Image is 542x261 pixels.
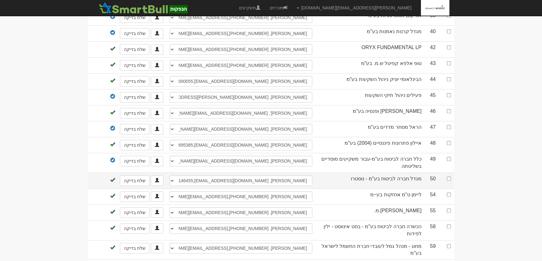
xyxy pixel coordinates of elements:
[315,25,425,41] td: מגדל קרנות נאמנות בע"מ
[315,240,425,260] td: מחוג - מנהל גמל לעובדי חברת החשמל לישראל בע"מ
[315,57,425,73] td: טופ אלפא קפיטל ש.מ. בע"מ
[120,108,150,118] a: שלח בדיקה
[120,156,150,166] a: שלח בדיקה
[120,191,150,202] a: שלח בדיקה
[425,73,439,89] td: 44
[315,89,425,105] td: פעילים ניהול תיקי השקעות
[315,73,425,89] td: הבינלאומי יוניק ניהול השקעות בע"מ
[315,137,425,153] td: איילון פתרונות פיננסיים (2004) בע"מ
[315,41,425,57] td: ORYX FUNDAMENTAL LP
[425,41,439,57] td: 42
[425,121,439,137] td: 47
[120,92,150,103] a: שלח בדיקה
[315,204,425,220] td: [PERSON_NAME].מ.
[425,137,439,153] td: 48
[425,105,439,121] td: 46
[315,173,425,188] td: מגדל חברה לביטוח בע"מ - נוסטרו
[425,188,439,204] td: 54
[315,105,425,121] td: [PERSON_NAME] ופנסיה בע"מ
[120,223,150,234] a: שלח בדיקה
[315,9,425,25] td: אורקום אסטרטגיות בע"מ
[120,60,150,71] a: שלח בדיקה
[120,28,150,39] a: שלח בדיקה
[425,153,439,173] td: 49
[120,207,150,218] a: שלח בדיקה
[97,2,189,14] img: SmartBull Logo
[425,89,439,105] td: 45
[425,25,439,41] td: 40
[315,188,425,204] td: ליימן ט"מ אחזקות בע~מ
[120,12,150,23] a: שלח בדיקה
[315,220,425,240] td: הכשרה חברה לביטוח בע"מ - בסט אינווסט - ילין לפידות
[425,57,439,73] td: 43
[120,76,150,87] a: שלח בדיקה
[120,243,150,253] a: שלח בדיקה
[120,44,150,55] a: שלח בדיקה
[120,175,150,186] a: שלח בדיקה
[425,220,439,240] td: 58
[425,9,439,25] td: 39
[425,204,439,220] td: 55
[120,124,150,134] a: שלח בדיקה
[315,153,425,173] td: כלל חברה לביטוח בע"מ-עבור משקיעים מוסדיים בשליטתה
[120,140,150,150] a: שלח בדיקה
[425,240,439,260] td: 59
[425,173,439,188] td: 50
[315,121,425,137] td: הראל מסחר מדדים בע"מ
